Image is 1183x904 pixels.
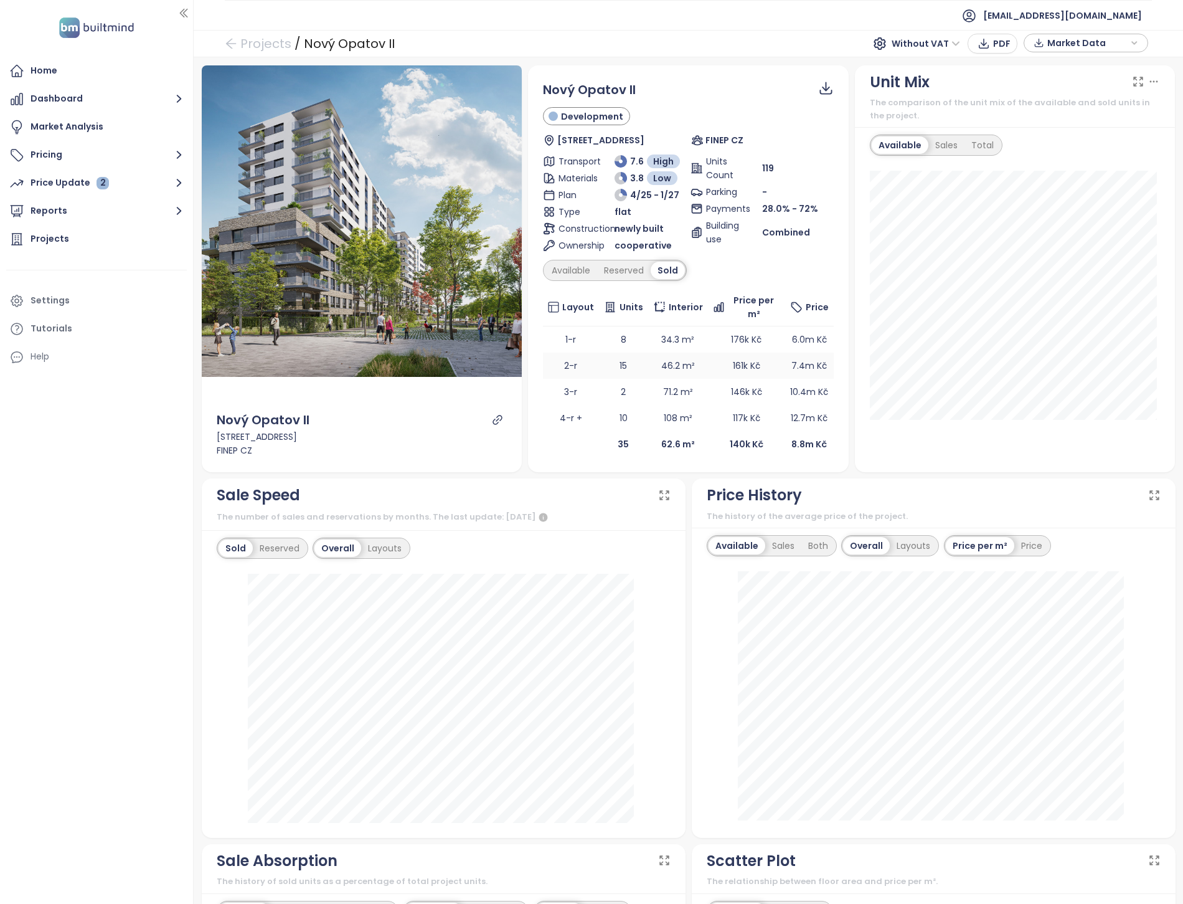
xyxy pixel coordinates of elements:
[253,540,306,557] div: Reserved
[217,444,507,457] div: FINEP CZ
[304,32,395,55] div: Nový Opatov II
[361,540,408,557] div: Layouts
[1014,537,1049,554] div: Price
[6,143,187,168] button: Pricing
[225,32,291,55] a: arrow-left Projects
[762,226,810,239] span: Combined
[964,136,1001,154] div: Total
[620,300,643,314] span: Units
[492,414,503,426] a: link
[705,133,743,147] span: FINEP CZ
[648,326,708,353] td: 34.3 m²
[669,300,703,314] span: Interior
[1030,34,1141,52] div: button
[597,262,651,279] div: Reserved
[762,202,818,215] span: 28.0% - 72%
[31,321,72,336] div: Tutorials
[219,540,253,557] div: Sold
[6,59,187,83] a: Home
[709,537,765,554] div: Available
[630,188,679,202] span: 4/25 - 1/27
[790,386,828,398] span: 10.4m Kč
[31,293,70,308] div: Settings
[806,300,829,314] span: Price
[653,171,671,185] span: Low
[731,333,761,346] span: 176k Kč
[706,185,742,199] span: Parking
[31,231,69,247] div: Projects
[559,155,594,168] span: Transport
[707,483,802,507] div: Price History
[762,186,767,198] span: -
[217,875,671,888] div: The history of sold units as a percentage of total project units.
[648,379,708,405] td: 71.2 m²
[543,379,599,405] td: 3-r
[217,483,300,507] div: Sale Speed
[615,205,631,219] span: flat
[1047,34,1128,52] span: Market Data
[707,510,1161,523] div: The history of the average price of the project.
[872,136,928,154] div: Available
[545,262,597,279] div: Available
[6,199,187,224] button: Reports
[225,37,237,50] span: arrow-left
[97,177,109,189] div: 2
[599,379,648,405] td: 2
[630,155,644,168] span: 7.6
[707,875,1161,888] div: The relationship between floor area and price per m².
[733,359,760,372] span: 161k Kč
[6,87,187,112] button: Dashboard
[31,349,49,364] div: Help
[6,227,187,252] a: Projects
[791,438,827,450] b: 8.8m Kč
[217,430,507,444] div: [STREET_ADDRESS]
[983,1,1142,31] span: [EMAIL_ADDRESS][DOMAIN_NAME]
[615,222,664,236] span: newly built
[993,37,1011,50] span: PDF
[648,353,708,379] td: 46.2 m²
[870,97,1161,122] div: The comparison of the unit mix of the available and sold units in the project.
[561,110,623,123] span: Development
[599,326,648,353] td: 8
[559,205,594,219] span: Type
[543,353,599,379] td: 2-r
[706,155,742,182] span: Units Count
[314,540,361,557] div: Overall
[792,333,827,346] span: 6.0m Kč
[730,438,763,450] b: 140k Kč
[559,188,594,202] span: Plan
[599,353,648,379] td: 15
[543,326,599,353] td: 1-r
[928,136,964,154] div: Sales
[557,133,644,147] span: [STREET_ADDRESS]
[728,293,780,321] span: Price per m²
[648,405,708,431] td: 108 m²
[706,219,742,246] span: Building use
[31,63,57,79] div: Home
[870,70,930,94] div: Unit Mix
[599,405,648,431] td: 10
[217,411,309,430] div: Nový Opatov II
[559,171,594,185] span: Materials
[791,412,827,424] span: 12.7m Kč
[6,316,187,341] a: Tutorials
[890,537,937,554] div: Layouts
[217,510,671,525] div: The number of sales and reservations by months. The last update: [DATE]
[6,345,187,369] div: Help
[706,202,742,216] span: Payments
[6,115,187,140] a: Market Analysis
[543,81,636,98] span: Nový Opatov II
[801,537,835,554] div: Both
[892,34,960,53] span: Without VAT
[651,262,685,279] div: Sold
[562,300,594,314] span: Layout
[55,15,138,40] img: logo
[31,175,109,191] div: Price Update
[653,155,674,168] span: High
[6,288,187,313] a: Settings
[791,359,827,372] span: 7.4m Kč
[630,171,644,185] span: 3.8
[731,386,762,398] span: 146k Kč
[661,438,695,450] b: 62.6 m²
